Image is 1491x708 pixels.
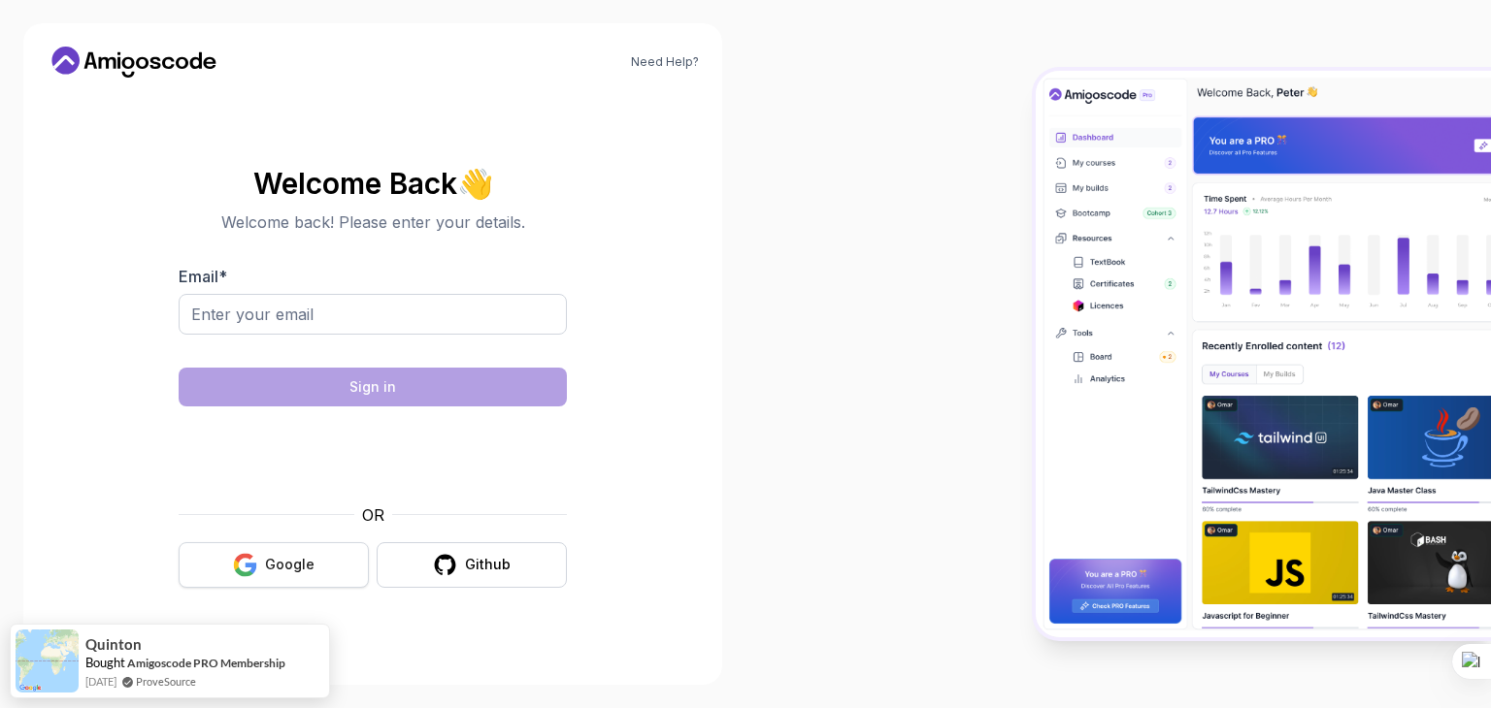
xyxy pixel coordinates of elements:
[179,267,227,286] label: Email *
[465,555,511,574] div: Github
[362,503,384,527] p: OR
[85,636,142,653] span: Quinton
[453,161,500,206] span: 👋
[179,294,567,335] input: Enter your email
[47,47,221,78] a: Home link
[631,54,699,70] a: Need Help?
[377,542,567,588] button: Github
[85,655,125,670] span: Bought
[1036,71,1491,637] img: Amigoscode Dashboard
[85,673,116,690] span: [DATE]
[179,368,567,406] button: Sign in
[226,418,519,492] iframe: Widget containing checkbox for hCaptcha security challenge
[127,656,285,670] a: Amigoscode PRO Membership
[179,168,567,199] h2: Welcome Back
[136,673,196,690] a: ProveSource
[179,210,567,234] p: Welcome back! Please enter your details.
[265,555,315,574] div: Google
[16,629,79,692] img: provesource social proof notification image
[349,377,396,397] div: Sign in
[179,542,369,588] button: Google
